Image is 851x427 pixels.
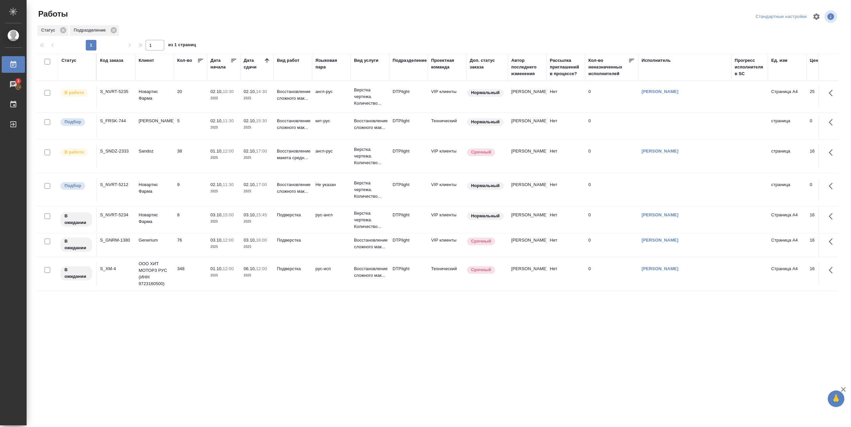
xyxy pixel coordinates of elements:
td: Нет [547,114,585,138]
p: Нормальный [471,89,500,96]
p: В работе [64,149,84,156]
p: Нормальный [471,119,500,125]
p: 2025 [210,124,237,131]
div: Вид работ [277,57,300,64]
div: Кол-во неназначенных исполнителей [588,57,628,77]
button: Здесь прячутся важные кнопки [825,262,841,278]
td: 38 [174,145,207,168]
p: 15:30 [256,118,267,123]
td: 0 [585,262,638,285]
td: 0 [806,114,840,138]
p: 16:00 [256,238,267,243]
div: Дата начала [210,57,230,70]
p: 2025 [210,188,237,195]
p: Новартис Фарма [139,212,171,225]
button: Здесь прячутся важные кнопки [825,145,841,160]
td: Нет [547,292,585,316]
div: Языковая пара [315,57,347,70]
button: Здесь прячутся важные кнопки [825,208,841,224]
p: Новартис Фарма [139,88,171,102]
td: Нет [547,208,585,232]
p: В ожидании [64,267,88,280]
p: 2025 [244,124,270,131]
p: 03.10, [210,212,223,217]
td: рус-англ [312,208,351,232]
td: Нет [547,85,585,108]
button: Здесь прячутся важные кнопки [825,292,841,308]
div: Исполнитель выполняет работу [60,88,93,97]
div: S_NVRT-5235 [100,88,132,95]
div: S_SNDZ-2333 [100,148,132,155]
div: Исполнитель [642,57,671,64]
td: DTPlight [389,262,428,285]
td: 0 [585,85,638,108]
div: Статус [61,57,76,64]
span: Посмотреть информацию [824,10,838,23]
div: Клиент [139,57,154,64]
p: Восстановление сложного мак... [354,118,386,131]
p: 02.10, [210,182,223,187]
p: 10:30 [223,89,234,94]
td: 16 [806,234,840,257]
p: Sandoz [139,148,171,155]
div: S_FRSK-744 [100,118,132,124]
td: [PERSON_NAME] [508,178,547,201]
div: Подразделение [70,25,119,36]
p: 02.10, [244,89,256,94]
p: Нормальный [471,182,500,189]
p: Восстановление сложного мак... [277,181,309,195]
a: [PERSON_NAME] [642,266,678,271]
td: англ-рус [312,145,351,168]
td: 8 [174,208,207,232]
p: 02.10, [244,149,256,154]
td: кит-рус [312,114,351,138]
p: 2025 [210,218,237,225]
div: Код заказа [100,57,123,64]
div: S_NVRT-5212 [100,181,132,188]
p: 12:00 [223,238,234,243]
p: Статус [41,27,58,34]
p: 12:00 [223,266,234,271]
p: 02.10, [210,89,223,94]
td: DTPlight [389,292,428,316]
p: ООО ХИТ МОТОРЗ РУС (ИНН 9723160500) [139,261,171,287]
td: [PERSON_NAME] [508,234,547,257]
p: Подверстка [277,266,309,272]
button: Здесь прячутся важные кнопки [825,114,841,130]
p: 2025 [210,155,237,161]
td: англ-рус [312,85,351,108]
p: 01.10, [210,266,223,271]
p: Верстка чертежа. Количество... [354,87,386,107]
p: 15:45 [256,212,267,217]
button: Здесь прячутся важные кнопки [825,178,841,194]
p: В работе [64,89,84,96]
td: 0 [585,145,638,168]
td: DTPlight [389,178,428,201]
div: Статус [37,25,68,36]
td: 9 [174,178,207,201]
td: DTPlight [389,208,428,232]
p: 01.10, [210,149,223,154]
button: Здесь прячутся важные кнопки [825,85,841,101]
a: [PERSON_NAME] [642,149,678,154]
div: Подразделение [393,57,427,64]
td: 16 [806,145,840,168]
div: Рассылка приглашений в процессе? [550,57,582,77]
div: Исполнитель назначен, приступать к работе пока рано [60,237,93,253]
td: [PERSON_NAME] [508,114,547,138]
p: Нормальный [471,213,500,219]
p: 2025 [244,218,270,225]
td: [PERSON_NAME] [508,145,547,168]
p: Срочный [471,149,491,156]
td: Технический [428,114,466,138]
td: 57 [174,292,207,316]
td: [PERSON_NAME] [508,292,547,316]
p: 2025 [244,272,270,279]
a: 3 [2,76,25,93]
div: Дата сдачи [244,57,264,70]
p: 15:00 [223,212,234,217]
span: Настроить таблицу [808,9,824,25]
td: VIP клиенты [428,85,466,108]
td: Страница А4 [768,234,806,257]
p: 02.10, [210,118,223,123]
